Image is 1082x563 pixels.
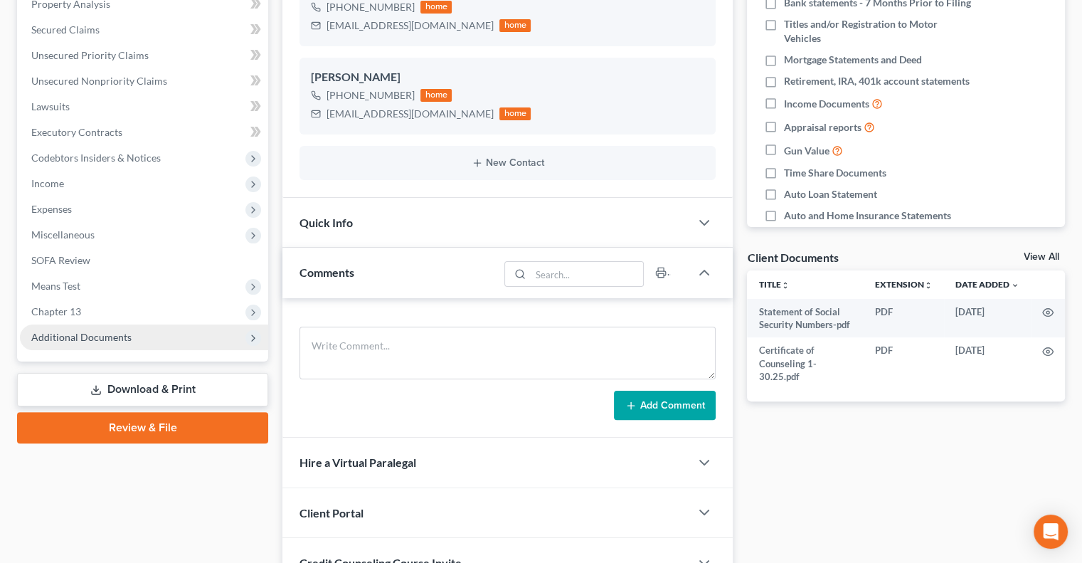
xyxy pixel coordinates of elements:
input: Search... [531,262,644,286]
span: Quick Info [299,216,353,229]
span: Auto Loan Statement [784,187,877,201]
button: New Contact [311,157,704,169]
div: Open Intercom Messenger [1034,515,1068,549]
i: unfold_more [924,281,933,290]
a: Executory Contracts [20,120,268,145]
td: PDF [864,337,944,389]
span: Unsecured Priority Claims [31,49,149,61]
a: Extensionunfold_more [875,279,933,290]
td: PDF [864,299,944,338]
a: Unsecured Priority Claims [20,43,268,68]
a: Review & File [17,412,268,443]
div: home [499,19,531,32]
div: home [420,89,452,102]
button: Add Comment [614,391,716,421]
span: Codebtors Insiders & Notices [31,152,161,164]
span: Hire a Virtual Paralegal [299,456,416,469]
div: home [420,1,452,14]
a: Secured Claims [20,17,268,43]
span: Retirement, IRA, 401k account statements [784,74,970,88]
div: Client Documents [747,250,838,265]
span: Mortgage Statements and Deed [784,53,922,67]
span: Gun Value [784,144,829,158]
div: [PERSON_NAME] [311,69,704,86]
div: [PHONE_NUMBER] [327,88,415,102]
span: Time Share Documents [784,166,886,180]
span: Comments [299,265,354,279]
span: Income [31,177,64,189]
span: Expenses [31,203,72,215]
span: Lawsuits [31,100,70,112]
a: Date Added expand_more [955,279,1019,290]
a: Unsecured Nonpriority Claims [20,68,268,94]
a: Lawsuits [20,94,268,120]
td: [DATE] [944,299,1031,338]
span: Chapter 13 [31,305,81,317]
a: Download & Print [17,373,268,406]
td: Statement of Social Security Numbers-pdf [747,299,864,338]
div: [EMAIL_ADDRESS][DOMAIN_NAME] [327,107,494,121]
td: Certificate of Counseling 1-30.25.pdf [747,337,864,389]
div: [EMAIL_ADDRESS][DOMAIN_NAME] [327,19,494,33]
span: Appraisal reports [784,120,861,135]
td: [DATE] [944,337,1031,389]
div: home [499,107,531,120]
i: unfold_more [780,281,789,290]
span: Means Test [31,280,80,292]
span: Additional Documents [31,331,132,343]
span: Unsecured Nonpriority Claims [31,75,167,87]
span: Secured Claims [31,23,100,36]
a: Titleunfold_more [758,279,789,290]
span: Miscellaneous [31,228,95,241]
span: Auto and Home Insurance Statements [784,209,951,223]
a: View All [1024,252,1059,262]
i: expand_more [1011,281,1019,290]
span: SOFA Review [31,254,90,266]
span: Income Documents [784,97,869,111]
a: SOFA Review [20,248,268,273]
span: Executory Contracts [31,126,122,138]
span: Client Portal [299,506,364,520]
span: Titles and/or Registration to Motor Vehicles [784,17,973,46]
